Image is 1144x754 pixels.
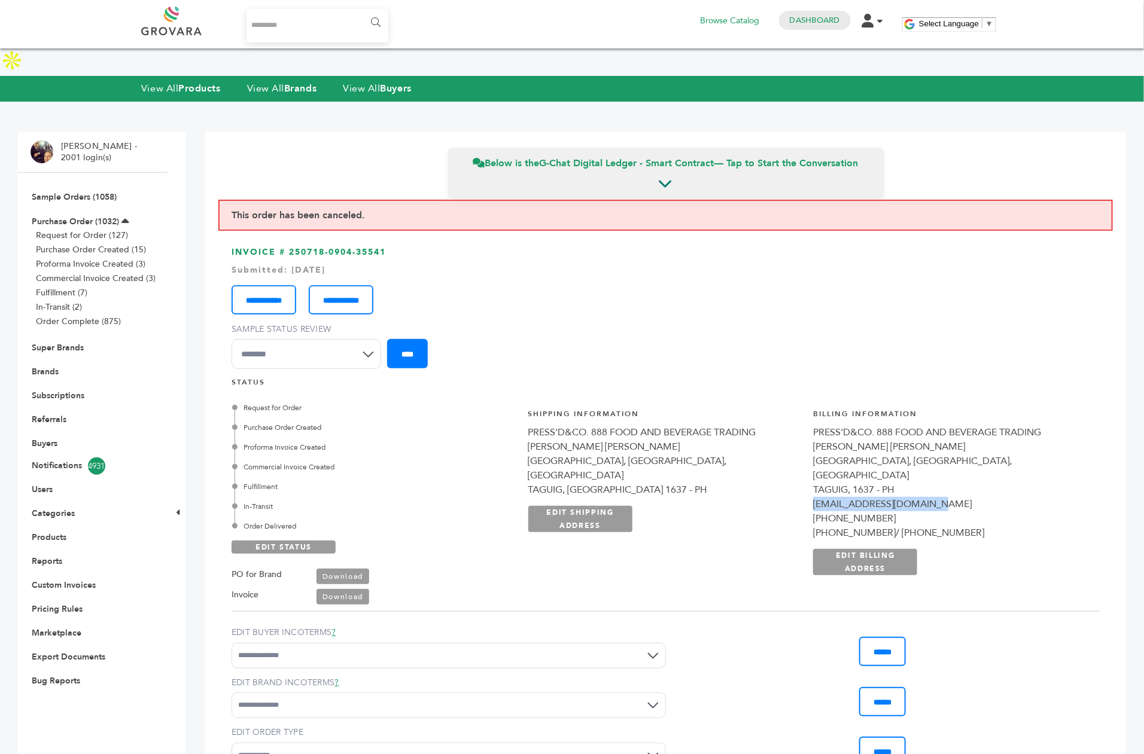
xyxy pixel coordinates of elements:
[528,506,632,532] a: EDIT SHIPPING ADDRESS
[331,627,336,638] a: ?
[232,246,1100,377] h3: INVOICE # 250718-0904-35541
[32,675,80,686] a: Bug Reports
[218,200,1113,231] div: This order has been canceled.
[247,9,388,42] input: Search...
[141,82,221,95] a: View AllProducts
[235,422,515,433] div: Purchase Order Created
[540,157,714,170] strong: G-Chat Digital Ledger - Smart Contract
[528,425,802,439] div: PRESS'D&CO. 888 FOOD AND BEVERAGE TRADING
[32,457,154,475] a: Notifications4931
[36,230,128,241] a: Request for Order (127)
[32,651,105,663] a: Export Documents
[232,541,336,554] a: EDIT STATUS
[32,390,84,401] a: Subscriptions
[32,579,96,591] a: Custom Invoices
[32,366,59,377] a: Brands
[36,244,146,255] a: Purchase Order Created (15)
[235,521,515,532] div: Order Delivered
[32,627,81,639] a: Marketplace
[813,425,1087,439] div: PRESS'D&CO. 888 FOOD AND BEVERAGE TRADING
[32,216,119,227] a: Purchase Order (1032)
[701,14,760,28] a: Browse Catalog
[317,589,369,605] a: Download
[528,483,802,497] div: TAGUIG, [GEOGRAPHIC_DATA] 1637 - PH
[32,555,62,567] a: Reports
[813,526,1087,540] div: [PHONE_NUMBER]/ [PHONE_NUMBER]
[235,442,515,453] div: Proforma Invoice Created
[232,627,666,639] label: EDIT BUYER INCOTERMS
[235,501,515,512] div: In-Transit
[235,402,515,413] div: Request for Order
[232,323,387,335] label: Sample Status Review
[528,439,802,454] div: [PERSON_NAME] [PERSON_NAME]
[232,264,1100,276] div: Submitted: [DATE]
[528,454,802,483] div: [GEOGRAPHIC_DATA], [GEOGRAPHIC_DATA],[GEOGRAPHIC_DATA]
[813,497,1087,511] div: [EMAIL_ADDRESS][DOMAIN_NAME]
[32,532,66,543] a: Products
[985,19,993,28] span: ▼
[473,157,859,170] span: Below is the — Tap to Start the Conversation
[235,462,515,472] div: Commercial Invoice Created
[36,316,121,327] a: Order Complete (875)
[381,82,412,95] strong: Buyers
[36,258,145,270] a: Proforma Invoice Created (3)
[232,677,666,689] label: EDIT BRAND INCOTERMS
[32,508,75,519] a: Categories
[32,484,53,495] a: Users
[334,677,339,688] a: ?
[919,19,993,28] a: Select Language​
[790,15,840,26] a: Dashboard
[343,82,412,95] a: View AllBuyers
[32,342,84,353] a: Super Brands
[235,481,515,492] div: Fulfillment
[36,287,87,298] a: Fulfillment (7)
[232,726,666,738] label: EDIT ORDER TYPE
[32,438,57,449] a: Buyers
[32,414,66,425] a: Referrals
[61,141,140,164] li: [PERSON_NAME] - 2001 login(s)
[919,19,979,28] span: Select Language
[284,82,317,95] strong: Brands
[36,273,156,284] a: Commercial Invoice Created (3)
[813,454,1087,483] div: [GEOGRAPHIC_DATA], [GEOGRAPHIC_DATA],[GEOGRAPHIC_DATA]
[813,549,917,575] a: EDIT BILLING ADDRESS
[232,377,1100,393] h4: STATUS
[36,301,82,313] a: In-Transit (2)
[178,82,220,95] strong: Products
[813,511,1087,526] div: [PHONE_NUMBER]
[32,603,83,615] a: Pricing Rules
[88,457,105,475] span: 4931
[232,588,258,602] label: Invoice
[813,439,1087,454] div: [PERSON_NAME] [PERSON_NAME]
[317,569,369,584] a: Download
[247,82,317,95] a: View AllBrands
[232,567,282,582] label: PO for Brand
[32,191,117,203] a: Sample Orders (1058)
[813,409,1087,425] h4: Billing Information
[813,483,1087,497] div: TAGUIG, 1637 - PH
[528,409,802,425] h4: Shipping Information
